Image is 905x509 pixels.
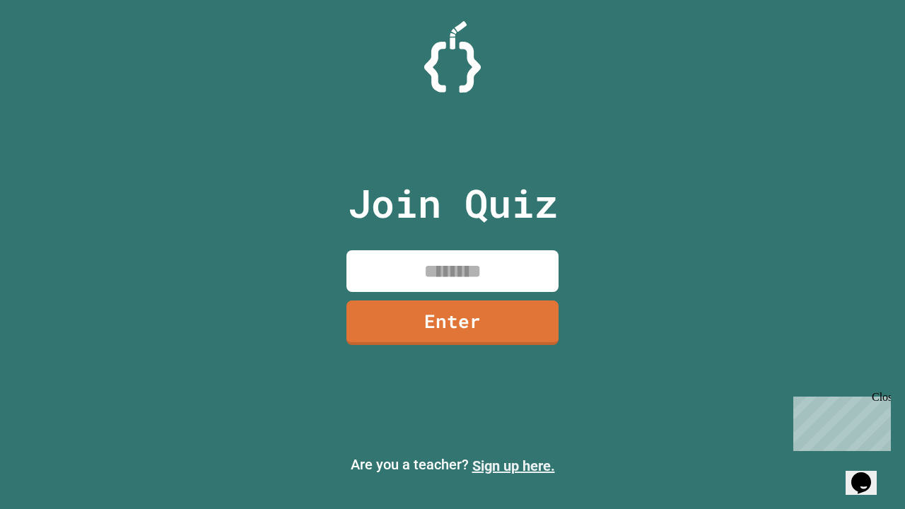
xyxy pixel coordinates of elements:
div: Chat with us now!Close [6,6,98,90]
p: Are you a teacher? [11,454,894,476]
img: Logo.svg [424,21,481,93]
a: Enter [346,300,559,345]
a: Sign up here. [472,457,555,474]
iframe: chat widget [846,452,891,495]
p: Join Quiz [348,174,558,233]
iframe: chat widget [788,391,891,451]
